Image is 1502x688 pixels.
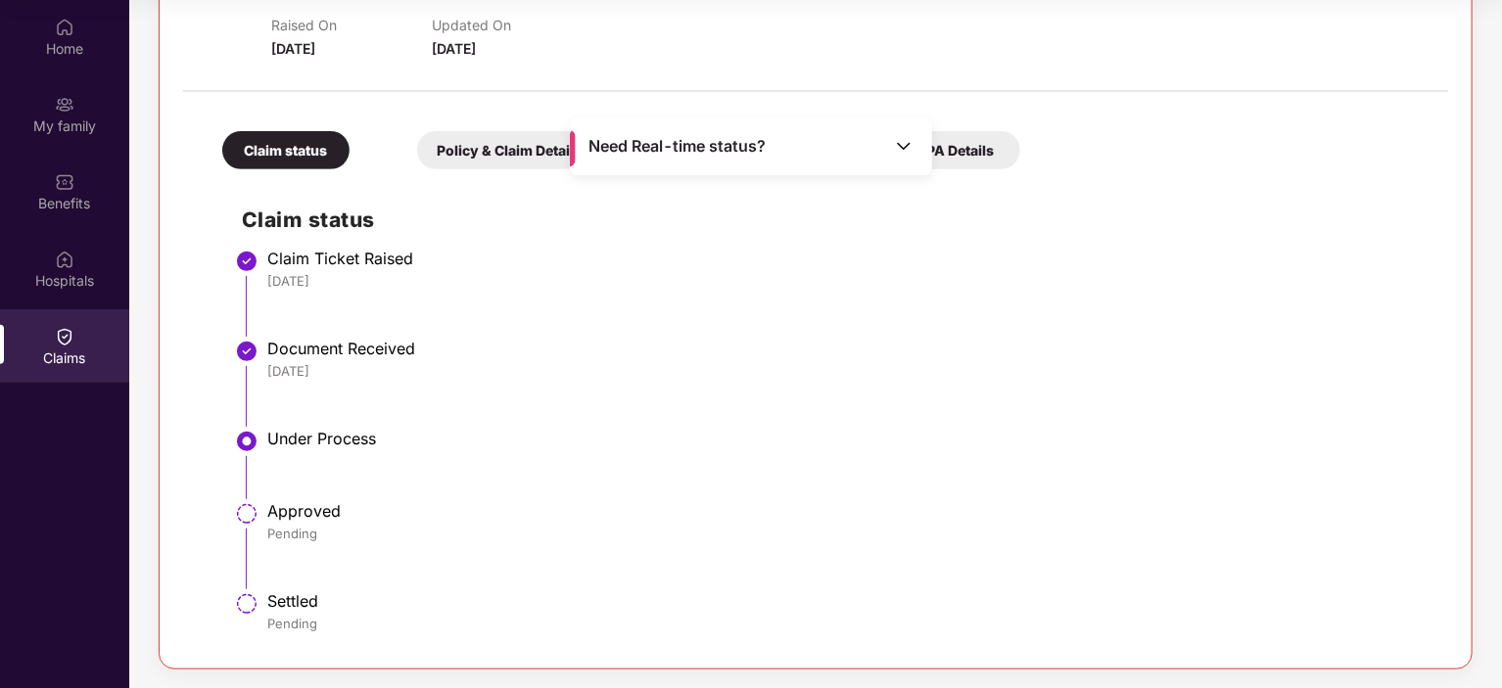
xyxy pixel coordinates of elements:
[235,250,258,273] img: svg+xml;base64,PHN2ZyBpZD0iU3RlcC1Eb25lLTMyeDMyIiB4bWxucz0iaHR0cDovL3d3dy53My5vcmcvMjAwMC9zdmciIH...
[894,136,914,156] img: Toggle Icon
[588,136,766,157] span: Need Real-time status?
[267,249,1429,268] div: Claim Ticket Raised
[267,272,1429,290] div: [DATE]
[271,40,315,57] span: [DATE]
[893,131,1020,169] div: TPA Details
[417,131,601,169] div: Policy & Claim Details
[235,340,258,363] img: svg+xml;base64,PHN2ZyBpZD0iU3RlcC1Eb25lLTMyeDMyIiB4bWxucz0iaHR0cDovL3d3dy53My5vcmcvMjAwMC9zdmciIH...
[55,18,74,37] img: svg+xml;base64,PHN2ZyBpZD0iSG9tZSIgeG1sbnM9Imh0dHA6Ly93d3cudzMub3JnLzIwMDAvc3ZnIiB3aWR0aD0iMjAiIG...
[55,172,74,192] img: svg+xml;base64,PHN2ZyBpZD0iQmVuZWZpdHMiIHhtbG5zPSJodHRwOi8vd3d3LnczLm9yZy8yMDAwL3N2ZyIgd2lkdGg9Ij...
[242,204,1429,236] h2: Claim status
[235,430,258,453] img: svg+xml;base64,PHN2ZyBpZD0iU3RlcC1BY3RpdmUtMzJ4MzIiIHhtbG5zPSJodHRwOi8vd3d3LnczLm9yZy8yMDAwL3N2Zy...
[267,501,1429,521] div: Approved
[55,95,74,115] img: svg+xml;base64,PHN2ZyB3aWR0aD0iMjAiIGhlaWdodD0iMjAiIHZpZXdCb3g9IjAgMCAyMCAyMCIgZmlsbD0ibm9uZSIgeG...
[55,327,74,346] img: svg+xml;base64,PHN2ZyBpZD0iQ2xhaW0iIHhtbG5zPSJodHRwOi8vd3d3LnczLm9yZy8yMDAwL3N2ZyIgd2lkdGg9IjIwIi...
[432,17,592,33] p: Updated On
[222,131,350,169] div: Claim status
[271,17,432,33] p: Raised On
[235,592,258,616] img: svg+xml;base64,PHN2ZyBpZD0iU3RlcC1QZW5kaW5nLTMyeDMyIiB4bWxucz0iaHR0cDovL3d3dy53My5vcmcvMjAwMC9zdm...
[235,502,258,526] img: svg+xml;base64,PHN2ZyBpZD0iU3RlcC1QZW5kaW5nLTMyeDMyIiB4bWxucz0iaHR0cDovL3d3dy53My5vcmcvMjAwMC9zdm...
[267,339,1429,358] div: Document Received
[267,429,1429,448] div: Under Process
[55,250,74,269] img: svg+xml;base64,PHN2ZyBpZD0iSG9zcGl0YWxzIiB4bWxucz0iaHR0cDovL3d3dy53My5vcmcvMjAwMC9zdmciIHdpZHRoPS...
[267,525,1429,542] div: Pending
[267,591,1429,611] div: Settled
[432,40,476,57] span: [DATE]
[267,362,1429,380] div: [DATE]
[267,615,1429,632] div: Pending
